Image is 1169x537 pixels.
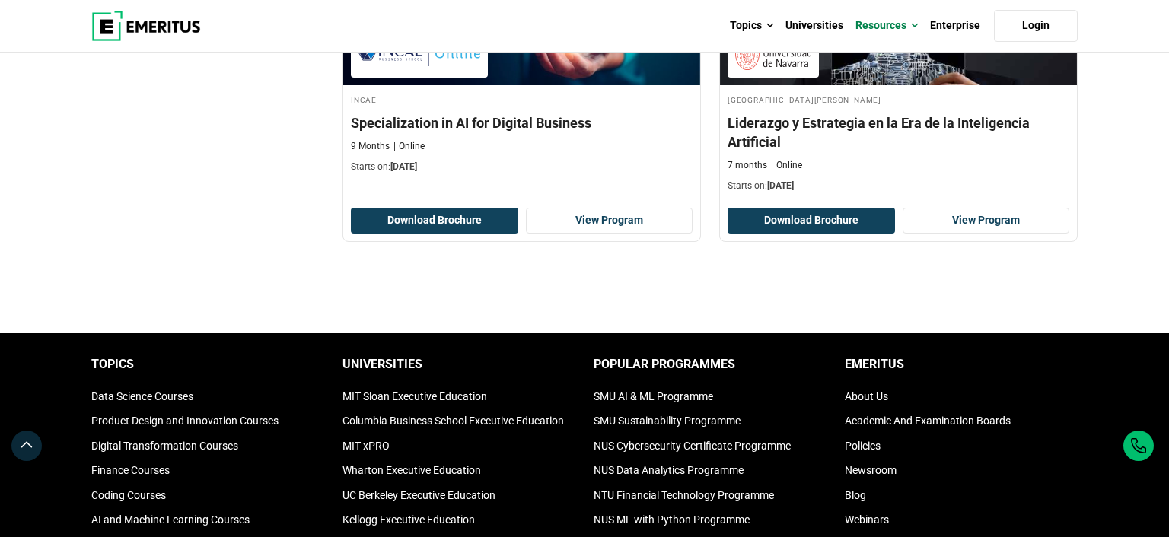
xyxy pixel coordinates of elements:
[845,415,1011,427] a: Academic And Examination Boards
[903,208,1070,234] a: View Program
[351,140,390,153] p: 9 Months
[728,159,767,172] p: 7 months
[342,464,481,476] a: Wharton Executive Education
[91,390,193,402] a: Data Science Courses
[728,93,1069,106] h4: [GEOGRAPHIC_DATA][PERSON_NAME]
[351,93,693,106] h4: INCAE
[342,513,475,526] a: Kellogg Executive Education
[91,415,279,427] a: Product Design and Innovation Courses
[351,208,518,234] button: Download Brochure
[845,390,888,402] a: About Us
[393,140,425,153] p: Online
[845,513,889,526] a: Webinars
[594,440,791,452] a: NUS Cybersecurity Certificate Programme
[771,159,802,172] p: Online
[351,113,693,132] h4: Specialization in AI for Digital Business
[342,415,564,427] a: Columbia Business School Executive Education
[342,489,495,501] a: UC Berkeley Executive Education
[728,113,1069,151] h4: Liderazgo y Estrategia en la Era de la Inteligencia Artificial
[594,489,774,501] a: NTU Financial Technology Programme
[845,489,866,501] a: Blog
[91,464,170,476] a: Finance Courses
[845,464,897,476] a: Newsroom
[594,464,744,476] a: NUS Data Analytics Programme
[351,160,693,173] p: Starts on:
[728,208,895,234] button: Download Brochure
[767,180,794,191] span: [DATE]
[845,440,881,452] a: Policies
[342,390,487,402] a: MIT Sloan Executive Education
[342,440,390,452] a: MIT xPRO
[91,440,238,452] a: Digital Transformation Courses
[594,415,741,427] a: SMU Sustainability Programme
[91,489,166,501] a: Coding Courses
[526,208,693,234] a: View Program
[594,390,713,402] a: SMU AI & ML Programme
[735,36,811,70] img: Universidad de Navarra
[358,36,480,70] img: INCAE
[994,10,1078,42] a: Login
[728,180,1069,192] p: Starts on:
[91,513,250,526] a: AI and Machine Learning Courses
[594,513,750,526] a: NUS ML with Python Programme
[390,161,417,172] span: [DATE]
